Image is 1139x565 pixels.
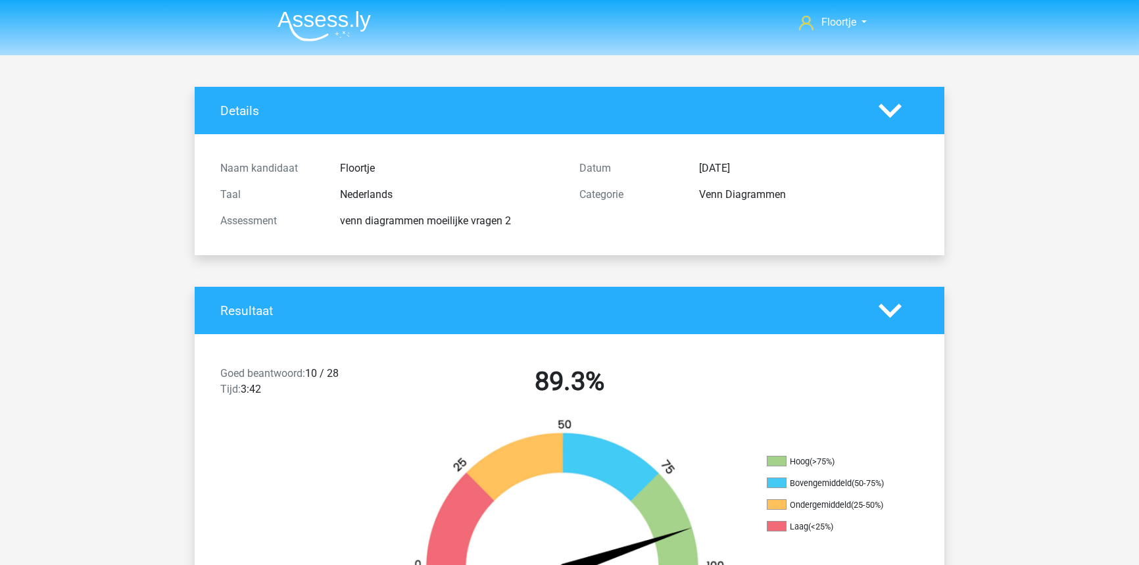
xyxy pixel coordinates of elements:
h4: Resultaat [220,303,859,318]
a: Floortje [794,14,872,30]
li: Bovengemiddeld [767,478,898,489]
div: Floortje [330,160,569,176]
div: (50-75%) [852,478,884,488]
div: Nederlands [330,187,569,203]
div: (>75%) [810,456,835,466]
div: (25-50%) [851,500,883,510]
li: Hoog [767,456,898,468]
div: Categorie [569,187,689,203]
div: Venn Diagrammen [689,187,929,203]
span: Goed beantwoord: [220,367,305,380]
div: (<25%) [808,522,833,531]
h2: 89.3% [400,366,739,397]
span: Tijd: [220,383,241,395]
li: Laag [767,521,898,533]
div: 10 / 28 3:42 [210,366,390,403]
h4: Details [220,103,859,118]
div: venn diagrammen moeilijke vragen 2 [330,213,569,229]
div: [DATE] [689,160,929,176]
div: Taal [210,187,330,203]
div: Datum [569,160,689,176]
li: Ondergemiddeld [767,499,898,511]
div: Naam kandidaat [210,160,330,176]
span: Floortje [821,16,856,28]
img: Assessly [278,11,371,41]
div: Assessment [210,213,330,229]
